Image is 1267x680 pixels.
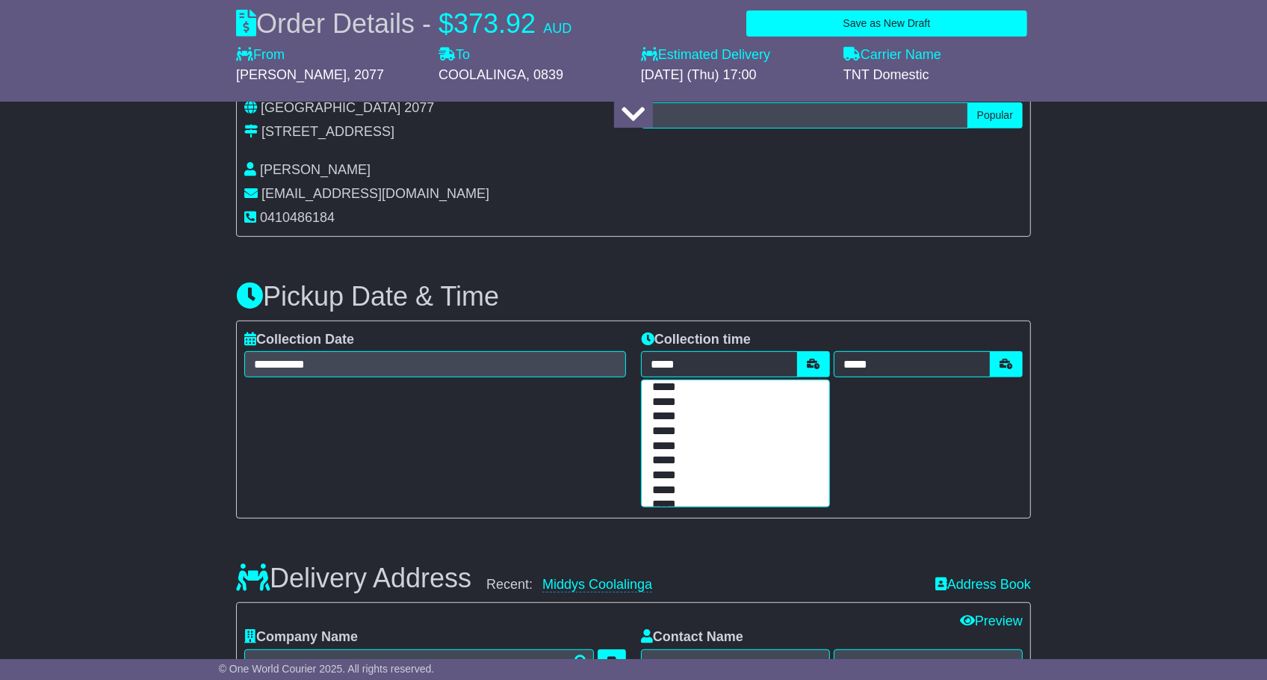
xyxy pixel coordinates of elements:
label: Collection time [641,332,751,348]
span: 0410486184 [260,210,335,225]
div: Order Details - [236,7,571,40]
span: [PERSON_NAME] [260,162,371,177]
div: [STREET_ADDRESS] [261,124,394,140]
div: Recent: [486,577,920,593]
label: Carrier Name [843,47,941,64]
label: Collection Date [244,332,354,348]
a: Preview [960,613,1023,628]
label: Estimated Delivery [641,47,828,64]
label: Company Name [244,629,358,646]
div: TNT Domestic [843,67,1031,84]
label: To [439,47,470,64]
button: Save as New Draft [746,10,1027,37]
div: [DATE] (Thu) 17:00 [641,67,828,84]
label: From [236,47,285,64]
span: , 0839 [526,67,563,82]
span: [EMAIL_ADDRESS][DOMAIN_NAME] [261,186,489,201]
span: $ [439,8,453,39]
span: © One World Courier 2025. All rights reserved. [219,663,435,675]
span: AUD [543,21,571,36]
h3: Delivery Address [236,563,471,593]
a: Address Book [935,577,1031,592]
span: COOLALINGA [439,67,526,82]
span: , 2077 [347,67,384,82]
label: Contact Name [641,629,743,646]
h3: Pickup Date & Time [236,282,1031,312]
a: Middys Coolalinga [542,577,652,593]
span: 373.92 [453,8,536,39]
span: [PERSON_NAME] [236,67,347,82]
